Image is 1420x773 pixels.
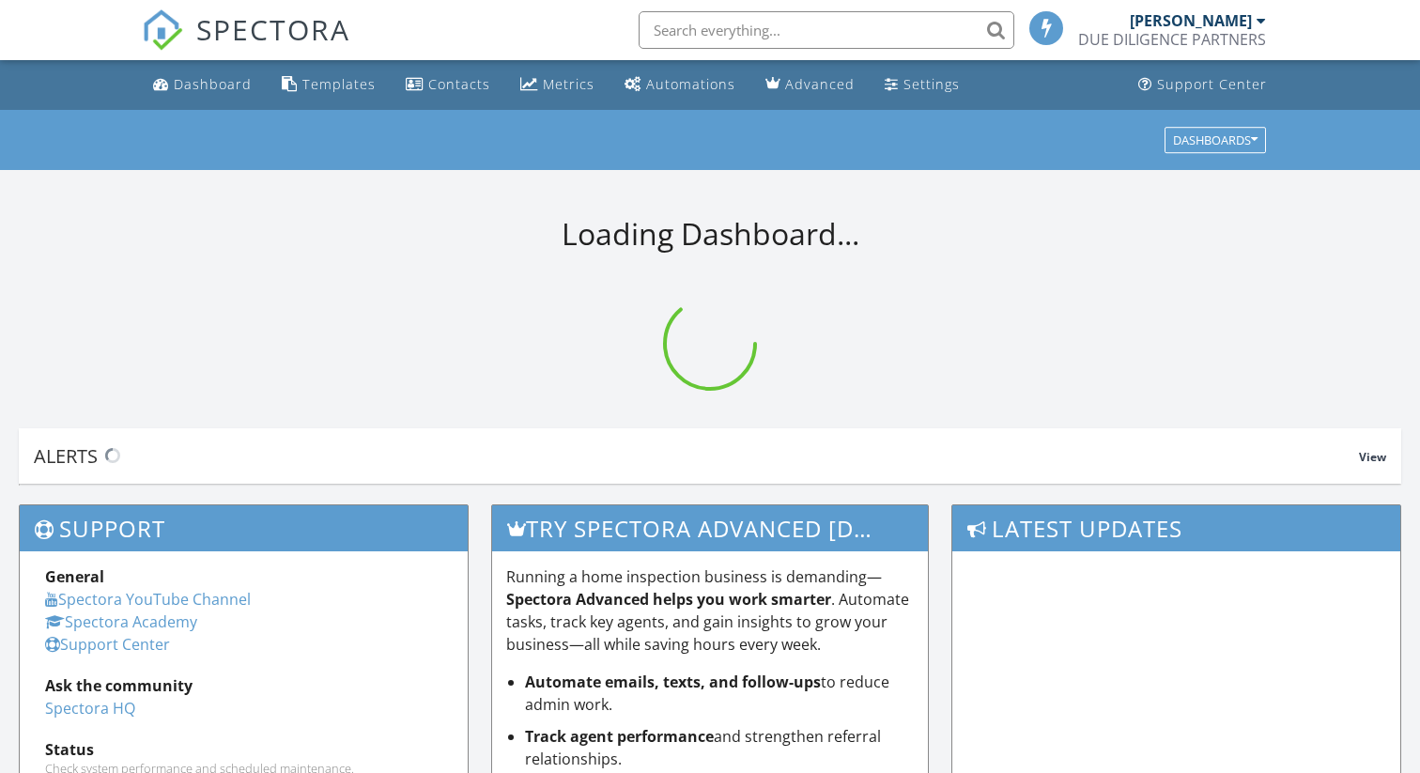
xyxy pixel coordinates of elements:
div: Ask the community [45,674,442,697]
a: Spectora YouTube Channel [45,589,251,610]
li: to reduce admin work. [525,671,915,716]
div: Automations [646,75,735,93]
div: Dashboards [1173,133,1258,147]
button: Dashboards [1165,127,1266,153]
a: Support Center [1131,68,1274,102]
strong: General [45,566,104,587]
h3: Latest Updates [952,505,1400,551]
a: Settings [877,68,967,102]
div: DUE DILIGENCE PARTNERS [1078,30,1266,49]
div: Templates [302,75,376,93]
a: Spectora HQ [45,698,135,719]
h3: Support [20,505,468,551]
a: Advanced [758,68,862,102]
a: Templates [274,68,383,102]
a: Spectora Academy [45,611,197,632]
a: Contacts [398,68,498,102]
div: Support Center [1157,75,1267,93]
div: Metrics [543,75,594,93]
li: and strengthen referral relationships. [525,725,915,770]
div: Advanced [785,75,855,93]
a: Dashboard [146,68,259,102]
h3: Try spectora advanced [DATE] [492,505,929,551]
div: Dashboard [174,75,252,93]
a: Metrics [513,68,602,102]
a: SPECTORA [142,25,350,65]
div: Settings [903,75,960,93]
div: Alerts [34,443,1359,469]
strong: Track agent performance [525,726,714,747]
img: The Best Home Inspection Software - Spectora [142,9,183,51]
strong: Automate emails, texts, and follow-ups [525,672,821,692]
div: [PERSON_NAME] [1130,11,1252,30]
strong: Spectora Advanced helps you work smarter [506,589,831,610]
div: Contacts [428,75,490,93]
p: Running a home inspection business is demanding— . Automate tasks, track key agents, and gain ins... [506,565,915,656]
a: Automations (Basic) [617,68,743,102]
span: SPECTORA [196,9,350,49]
input: Search everything... [639,11,1014,49]
div: Status [45,738,442,761]
span: View [1359,449,1386,465]
a: Support Center [45,634,170,655]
